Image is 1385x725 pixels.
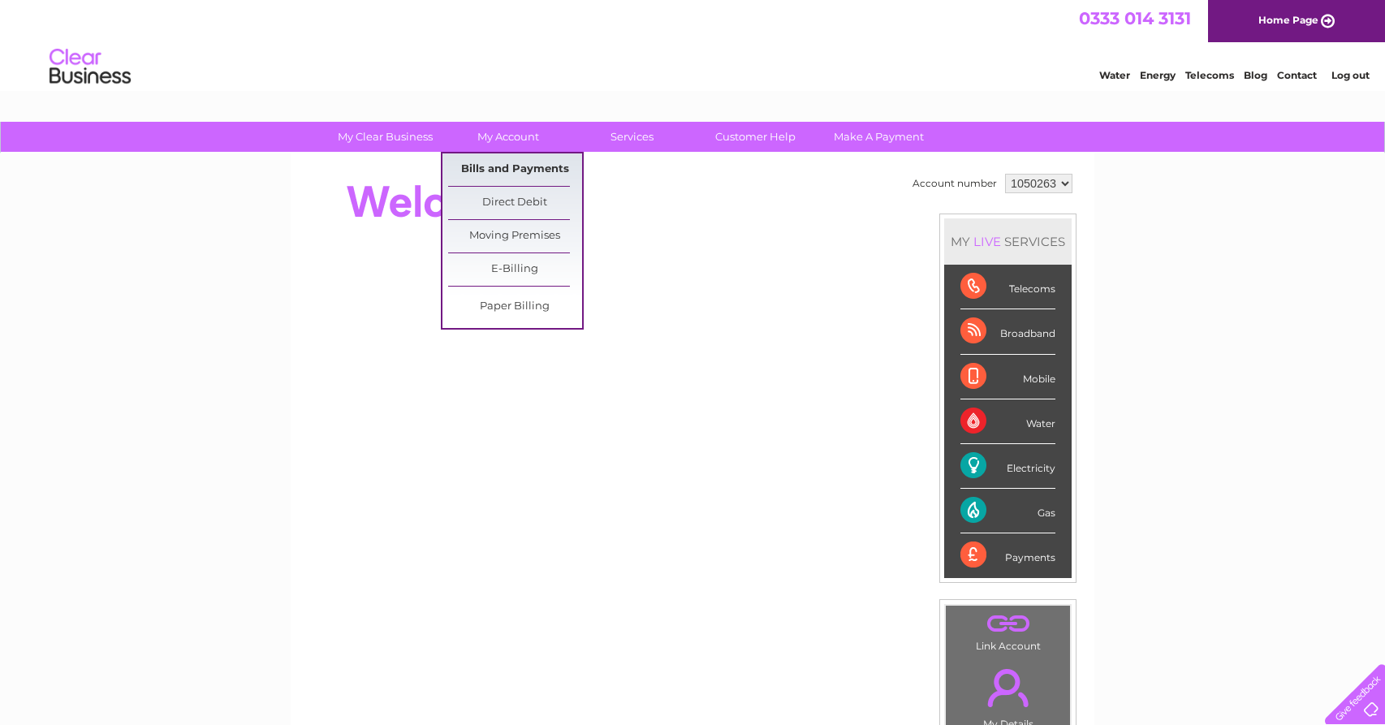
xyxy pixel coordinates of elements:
[1331,69,1370,81] a: Log out
[1185,69,1234,81] a: Telecoms
[950,659,1066,716] a: .
[945,605,1071,656] td: Link Account
[1244,69,1267,81] a: Blog
[49,42,132,92] img: logo.png
[1277,69,1317,81] a: Contact
[688,122,822,152] a: Customer Help
[318,122,452,152] a: My Clear Business
[960,355,1055,399] div: Mobile
[960,399,1055,444] div: Water
[1099,69,1130,81] a: Water
[442,122,576,152] a: My Account
[960,489,1055,533] div: Gas
[1079,8,1191,28] a: 0333 014 3131
[950,610,1066,638] a: .
[960,309,1055,354] div: Broadband
[310,9,1077,79] div: Clear Business is a trading name of Verastar Limited (registered in [GEOGRAPHIC_DATA] No. 3667643...
[448,153,582,186] a: Bills and Payments
[960,444,1055,489] div: Electricity
[908,170,1001,197] td: Account number
[565,122,699,152] a: Services
[448,253,582,286] a: E-Billing
[970,234,1004,249] div: LIVE
[1140,69,1176,81] a: Energy
[448,187,582,219] a: Direct Debit
[448,220,582,252] a: Moving Premises
[812,122,946,152] a: Make A Payment
[448,291,582,323] a: Paper Billing
[960,265,1055,309] div: Telecoms
[960,533,1055,577] div: Payments
[944,218,1072,265] div: MY SERVICES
